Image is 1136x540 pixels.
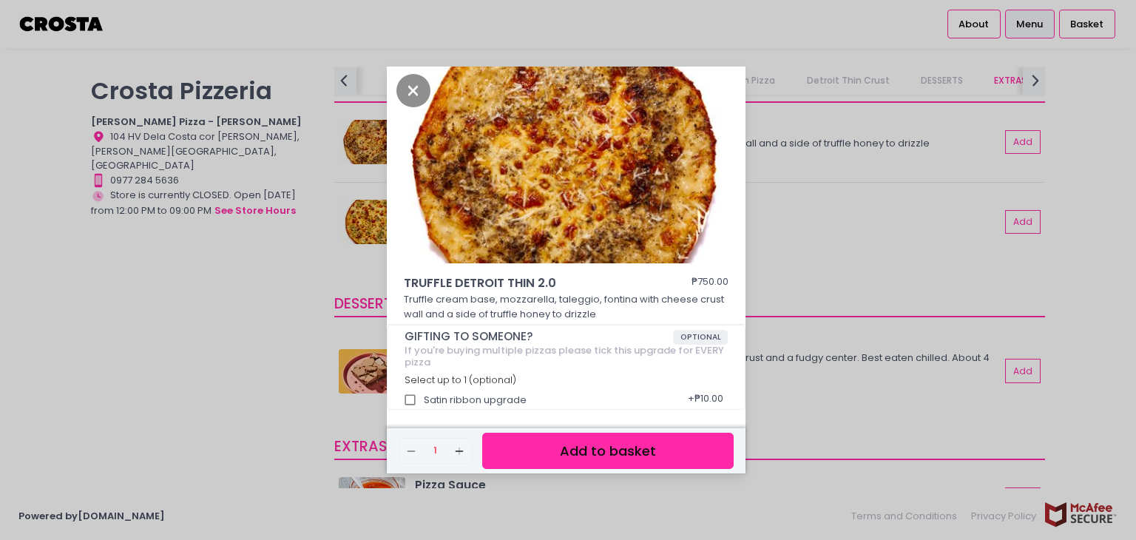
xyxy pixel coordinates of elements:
[404,274,648,292] span: TRUFFLE DETROIT THIN 2.0
[683,386,728,414] div: + ₱10.00
[692,274,728,292] div: ₱750.00
[404,292,729,321] p: Truffle cream base, mozzarella, taleggio, fontina with cheese crust wall and a side of truffle ho...
[387,63,745,264] img: TRUFFLE DETROIT THIN 2.0
[396,82,430,97] button: Close
[405,374,516,386] span: Select up to 1 (optional)
[405,345,728,368] div: If you're buying multiple pizzas please tick this upgrade for EVERY pizza
[405,330,673,343] span: GIFTING TO SOMEONE?
[673,330,728,345] span: OPTIONAL
[482,433,734,469] button: Add to basket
